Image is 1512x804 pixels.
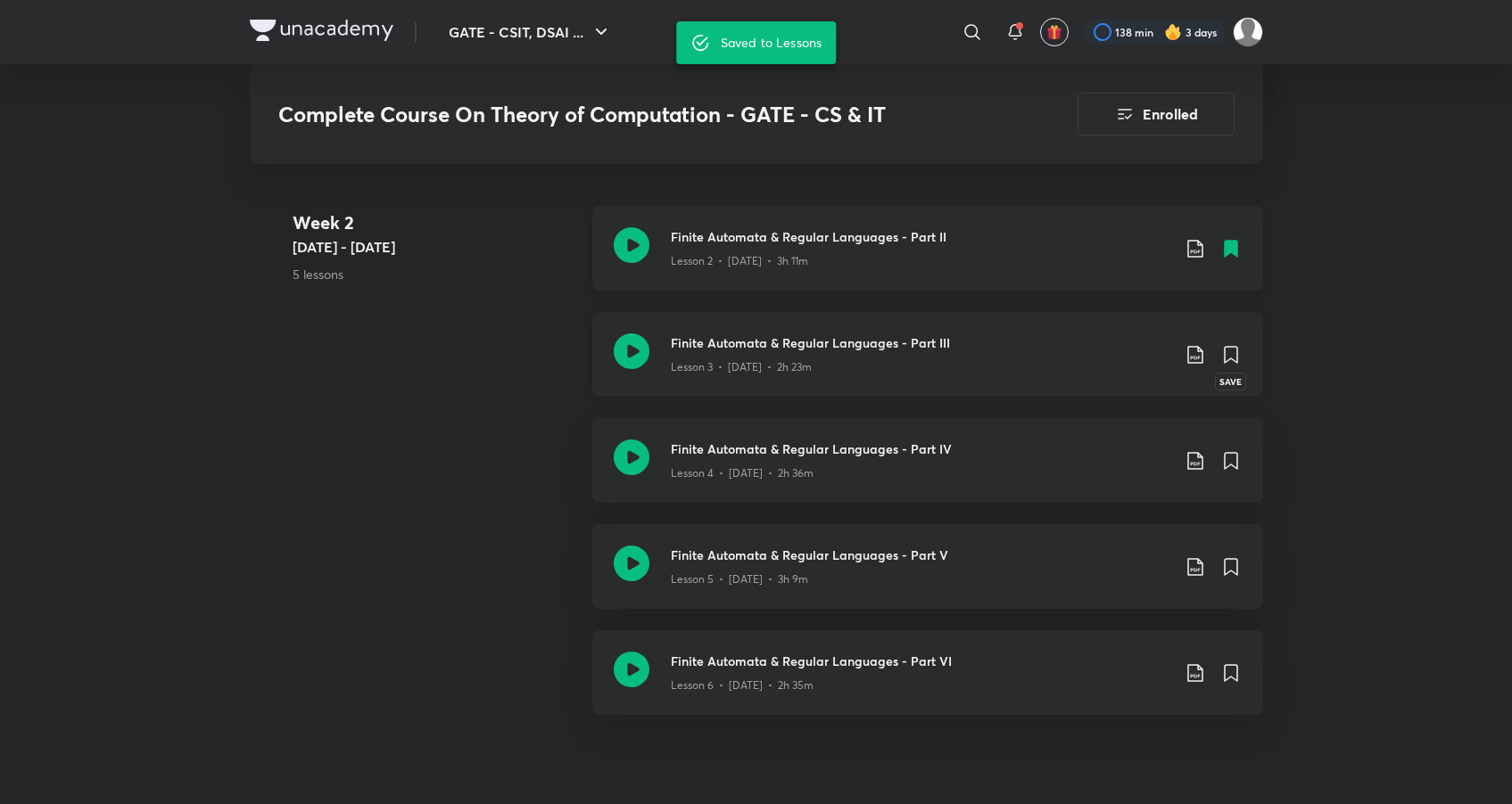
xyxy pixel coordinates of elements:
[671,677,814,693] p: Lesson 6 • [DATE] • 2h 35m
[1040,18,1069,46] button: avatar
[1233,17,1263,47] img: Mayank Prakash
[293,265,578,283] p: 5 lessons
[671,652,1170,670] h3: Finite Automata & Regular Languages - Part VI
[671,546,1170,564] h3: Finite Automata & Regular Languages - Part V
[438,14,623,50] button: GATE - CSIT, DSAI ...
[721,27,822,59] div: Saved to Lessons
[1215,373,1246,390] span: Save
[592,206,1263,312] a: Finite Automata & Regular Languages - Part IILesson 2 • [DATE] • 3h 11m
[671,227,1170,246] h3: Finite Automata & Regular Languages - Part II
[671,253,808,269] p: Lesson 2 • [DATE] • 3h 11m
[278,102,977,127] h3: Complete Course On Theory of Computation - GATE - CS & IT
[250,20,393,45] a: Company Logo
[592,312,1263,418] a: Finite Automata & Regular Languages - Part IIILesson 3 • [DATE] • 2h 23mSave
[250,20,393,41] img: Company Logo
[671,439,1170,458] h3: Finite Automata & Regular Languages - Part IV
[293,209,578,236] h4: Week 2
[671,465,814,481] p: Lesson 4 • [DATE] • 2h 36m
[293,236,578,258] h5: [DATE] - [DATE]
[592,524,1263,630] a: Finite Automata & Regular Languages - Part VLesson 5 • [DATE] • 3h 9m
[1078,93,1235,135] button: Enrolled
[592,418,1263,524] a: Finite Automata & Regular Languages - Part IVLesson 4 • [DATE] • 2h 36m
[671,333,1170,352] h3: Finite Automata & Regular Languages - Part III
[1046,24,1062,40] img: avatar
[592,630,1263,736] a: Finite Automata & Regular Languages - Part VILesson 6 • [DATE] • 2h 35m
[1164,23,1182,41] img: streak
[671,359,812,375] p: Lesson 3 • [DATE] • 2h 23m
[671,571,808,587] p: Lesson 5 • [DATE] • 3h 9m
